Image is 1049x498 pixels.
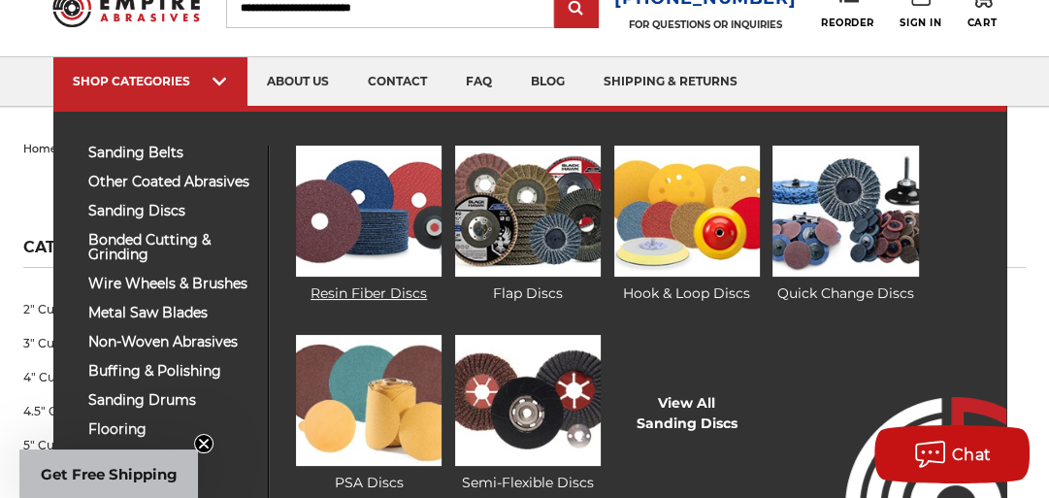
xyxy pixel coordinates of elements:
[194,434,213,453] button: Close teaser
[23,360,208,394] a: 4" Cut Off Wheels
[88,422,253,437] span: flooring
[88,175,253,189] span: other coated abrasives
[952,446,992,464] span: Chat
[88,393,253,408] span: sanding drums
[88,233,253,262] span: bonded cutting & grinding
[614,18,796,31] p: FOR QUESTIONS OR INQUIRIES
[23,394,208,428] a: 4.5" Cut Off Wheels
[455,335,601,493] a: Semi-Flexible Discs
[511,57,584,107] a: blog
[772,146,918,304] a: Quick Change Discs
[614,146,760,277] img: Hook & Loop Discs
[88,335,253,349] span: non-woven abrasives
[296,146,442,277] img: Resin Fiber Discs
[41,465,178,483] span: Get Free Shipping
[296,335,442,493] a: PSA Discs
[23,292,208,326] a: 2" Cut Off Wheels
[637,393,738,434] a: View AllSanding Discs
[446,57,511,107] a: faq
[88,306,253,320] span: metal saw blades
[772,146,918,277] img: Quick Change Discs
[296,146,442,304] a: Resin Fiber Discs
[23,238,208,268] h5: Categories
[614,146,760,304] a: Hook & Loop Discs
[296,335,442,466] img: PSA Discs
[23,428,208,462] a: 5" Cut Off Wheels
[88,364,253,379] span: buffing & polishing
[23,142,57,155] a: home
[73,74,228,88] div: SHOP CATEGORIES
[900,17,941,29] span: Sign In
[455,146,601,304] a: Flap Discs
[455,335,601,466] img: Semi-Flexible Discs
[88,146,253,160] span: sanding belts
[821,17,874,29] span: Reorder
[88,204,253,218] span: sanding discs
[19,449,198,498] div: Get Free ShippingClose teaser
[88,277,253,291] span: wire wheels & brushes
[23,326,208,360] a: 3" Cut Off Wheels
[584,57,757,107] a: shipping & returns
[874,425,1030,483] button: Chat
[348,57,446,107] a: contact
[455,146,601,277] img: Flap Discs
[967,17,997,29] span: Cart
[247,57,348,107] a: about us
